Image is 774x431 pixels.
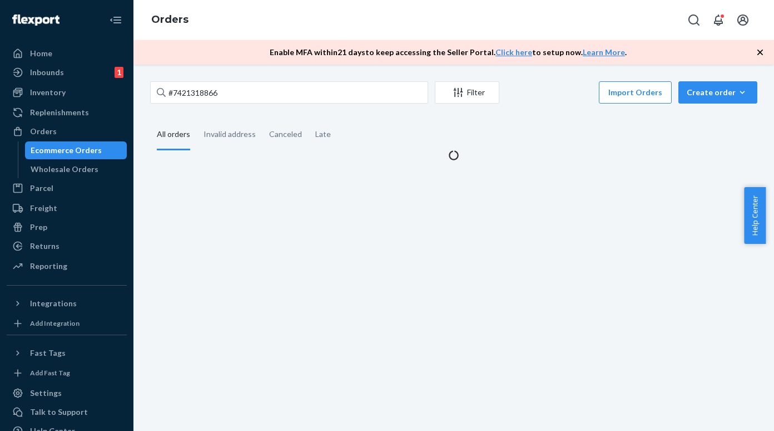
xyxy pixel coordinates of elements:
[30,241,59,252] div: Returns
[7,237,127,255] a: Returns
[12,14,59,26] img: Flexport logo
[7,317,127,330] a: Add Integration
[495,47,532,57] a: Click here
[142,4,197,36] ol: breadcrumbs
[744,187,766,244] button: Help Center
[30,368,70,378] div: Add Fast Tag
[105,9,127,31] button: Close Navigation
[732,9,754,31] button: Open account menu
[151,13,188,26] a: Orders
[30,222,47,233] div: Prep
[30,319,80,328] div: Add Integration
[269,120,302,149] div: Canceled
[7,45,127,62] a: Home
[7,295,127,312] button: Integrations
[30,388,62,399] div: Settings
[583,47,625,57] a: Learn More
[30,298,77,309] div: Integrations
[31,145,102,156] div: Ecommerce Orders
[7,403,127,421] a: Talk to Support
[115,67,123,78] div: 1
[30,126,57,137] div: Orders
[707,9,730,31] button: Open notifications
[7,218,127,236] a: Prep
[7,63,127,81] a: Inbounds1
[435,81,499,104] button: Filter
[150,81,428,104] input: Search orders
[25,160,127,178] a: Wholesale Orders
[30,48,52,59] div: Home
[30,347,66,359] div: Fast Tags
[30,183,53,194] div: Parcel
[7,257,127,275] a: Reporting
[7,344,127,362] button: Fast Tags
[30,261,67,272] div: Reporting
[30,107,89,118] div: Replenishments
[270,47,627,58] p: Enable MFA within 21 days to keep accessing the Seller Portal. to setup now. .
[599,81,672,104] button: Import Orders
[30,67,64,78] div: Inbounds
[678,81,757,104] button: Create order
[683,9,705,31] button: Open Search Box
[31,164,98,175] div: Wholesale Orders
[7,384,127,402] a: Settings
[157,120,190,150] div: All orders
[687,87,749,98] div: Create order
[7,366,127,380] a: Add Fast Tag
[7,199,127,217] a: Freight
[7,123,127,140] a: Orders
[25,141,127,159] a: Ecommerce Orders
[7,179,127,197] a: Parcel
[7,84,127,101] a: Inventory
[30,87,66,98] div: Inventory
[315,120,331,149] div: Late
[435,87,499,98] div: Filter
[204,120,256,149] div: Invalid address
[7,104,127,121] a: Replenishments
[30,406,88,418] div: Talk to Support
[30,203,57,214] div: Freight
